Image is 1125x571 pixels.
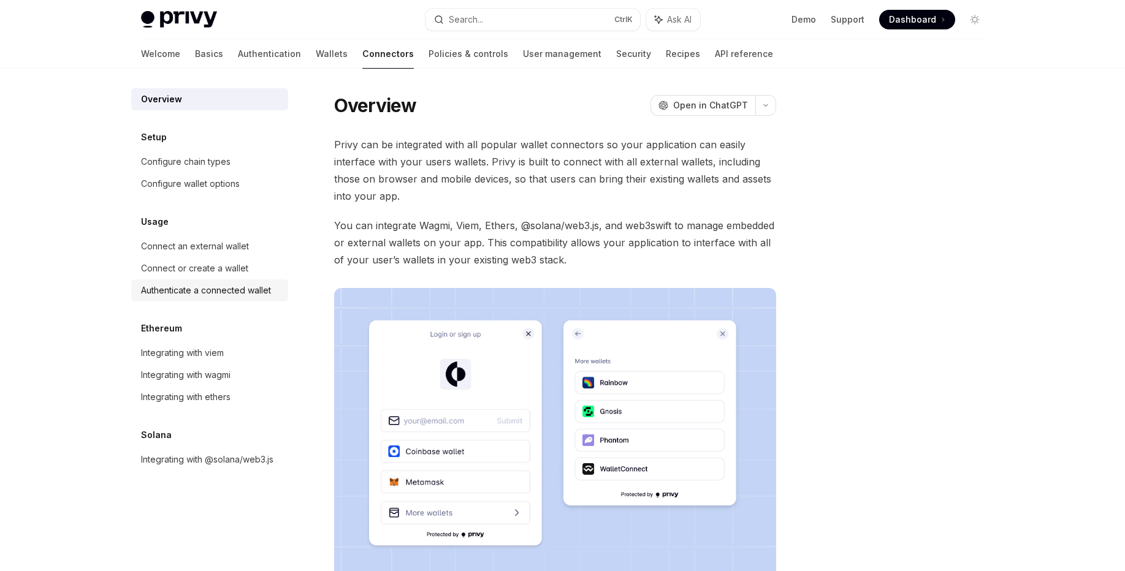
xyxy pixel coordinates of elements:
div: Configure chain types [141,154,231,169]
a: Authenticate a connected wallet [131,279,288,301]
div: Integrating with wagmi [141,368,231,382]
a: Integrating with viem [131,342,288,364]
h1: Overview [334,94,417,116]
a: Authentication [238,39,301,69]
div: Configure wallet options [141,176,240,191]
h5: Usage [141,214,169,229]
div: Overview [141,92,182,107]
a: API reference [715,39,773,69]
h5: Solana [141,428,172,442]
a: Connect an external wallet [131,235,288,257]
a: Demo [791,13,816,26]
div: Search... [449,12,483,27]
span: You can integrate Wagmi, Viem, Ethers, @solana/web3.js, and web3swift to manage embedded or exter... [334,217,776,268]
a: Recipes [666,39,700,69]
div: Authenticate a connected wallet [141,283,271,298]
a: Configure wallet options [131,173,288,195]
span: Ctrl K [614,15,633,25]
div: Connect an external wallet [141,239,249,254]
span: Dashboard [889,13,936,26]
a: Dashboard [879,10,955,29]
a: User management [523,39,601,69]
h5: Ethereum [141,321,182,336]
a: Policies & controls [429,39,508,69]
div: Integrating with @solana/web3.js [141,452,273,467]
a: Integrating with ethers [131,386,288,408]
a: Overview [131,88,288,110]
button: Search...CtrlK [425,9,640,31]
button: Open in ChatGPT [650,95,755,116]
a: Security [616,39,651,69]
a: Basics [195,39,223,69]
div: Connect or create a wallet [141,261,248,276]
a: Configure chain types [131,151,288,173]
a: Welcome [141,39,180,69]
div: Integrating with viem [141,346,224,360]
a: Wallets [316,39,348,69]
a: Integrating with wagmi [131,364,288,386]
span: Open in ChatGPT [673,99,748,112]
span: Privy can be integrated with all popular wallet connectors so your application can easily interfa... [334,136,776,205]
a: Support [831,13,864,26]
button: Ask AI [646,9,700,31]
a: Connect or create a wallet [131,257,288,279]
a: Integrating with @solana/web3.js [131,448,288,471]
button: Toggle dark mode [965,10,985,29]
span: Ask AI [667,13,692,26]
h5: Setup [141,130,167,145]
a: Connectors [362,39,414,69]
img: light logo [141,11,217,28]
div: Integrating with ethers [141,390,231,404]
